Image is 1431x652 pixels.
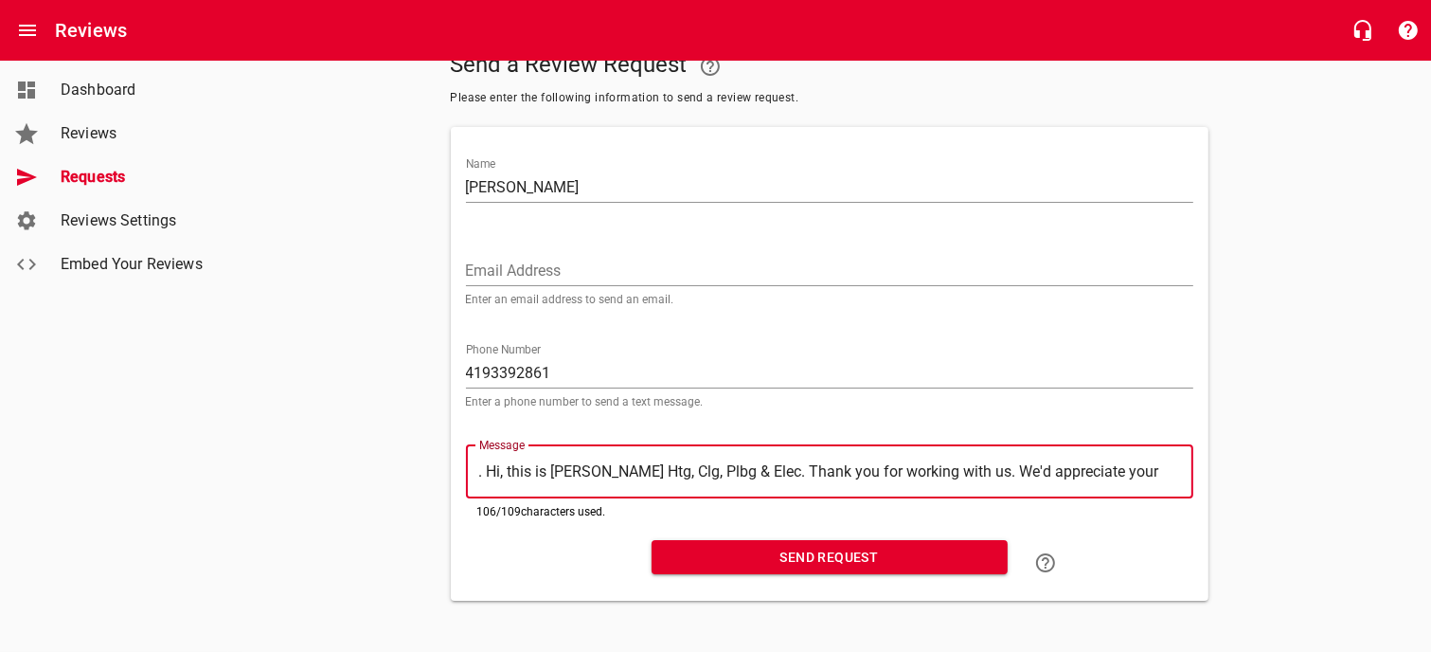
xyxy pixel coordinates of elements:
span: 106 / 109 characters used. [477,505,606,518]
span: Reviews Settings [61,209,205,232]
p: Enter an email address to send an email. [466,294,1193,305]
span: Please enter the following information to send a review request. [451,89,1208,108]
span: Embed Your Reviews [61,253,205,276]
button: Send Request [652,540,1008,575]
button: Open drawer [5,8,50,53]
label: Name [466,158,496,170]
span: Reviews [61,122,205,145]
button: Support Portal [1386,8,1431,53]
span: Dashboard [61,79,205,101]
h5: Send a Review Request [451,44,1208,89]
h6: Reviews [55,15,127,45]
p: Enter a phone number to send a text message. [466,396,1193,407]
label: Phone Number [466,344,541,355]
a: Your Google or Facebook account must be connected to "Send a Review Request" [688,44,733,89]
textarea: . Hi, this is [PERSON_NAME] Htg, Clg, Plbg & Elec. Thank you for working with us. We'd appreciate... [479,462,1180,480]
span: Requests [61,166,205,189]
button: Live Chat [1340,8,1386,53]
span: Send Request [667,546,993,570]
a: Learn how to "Send a Review Request" [1023,540,1068,586]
